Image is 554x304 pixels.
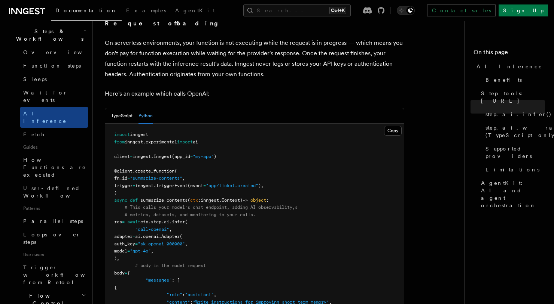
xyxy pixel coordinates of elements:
[485,145,545,160] span: Supported providers
[135,168,174,174] span: create_function
[153,154,172,159] span: Inngest
[20,46,88,59] a: Overview
[172,277,180,283] span: : [
[125,205,298,210] span: # This calls your model's chat endpoint, adding AI observability,s
[203,183,206,188] span: =
[185,292,214,297] span: "assistant"
[114,285,117,290] span: {
[478,176,545,212] a: AgentKit: AI and agent orchestration
[384,126,402,136] button: Copy
[499,4,548,16] a: Sign Up
[477,63,542,70] span: AI Inference
[130,154,133,159] span: =
[114,132,130,137] span: import
[125,212,256,217] span: # metrics, datasets, and monitoring to your calls.
[23,131,45,137] span: Fetch
[114,176,127,181] span: fn_id
[135,183,156,188] span: inngest.
[23,111,67,124] span: AI Inference
[125,139,143,145] span: inngest
[133,154,151,159] span: inngest
[20,261,88,289] a: Trigger workflows from Retool
[23,218,83,224] span: Parallel steps
[23,232,80,245] span: Loops over steps
[198,198,201,203] span: :
[114,168,133,174] span: @client
[127,270,130,276] span: {
[151,154,153,159] span: .
[130,132,148,137] span: inngest
[20,72,88,86] a: Sleeps
[397,6,415,15] button: Toggle dark mode
[483,73,545,87] a: Benefits
[125,270,127,276] span: =
[182,292,185,297] span: :
[243,4,351,16] button: Search...Ctrl+K
[114,270,125,276] span: body
[114,183,133,188] span: trigger
[135,263,206,268] span: # body is the model request
[105,20,223,27] strong: Request offloading
[140,198,188,203] span: summarize_contents
[214,154,216,159] span: )
[20,202,88,214] span: Patterns
[135,234,161,239] span: ai.openai.
[143,139,146,145] span: .
[258,183,264,188] span: ),
[114,190,117,195] span: )
[250,198,266,203] span: object
[114,139,125,145] span: from
[23,76,47,82] span: Sleeps
[177,139,193,145] span: import
[135,241,138,246] span: =
[169,219,172,224] span: .
[185,219,188,224] span: (
[13,25,88,46] button: Steps & Workflows
[127,248,130,254] span: =
[182,176,185,181] span: ,
[219,198,222,203] span: .
[172,154,190,159] span: (app_id
[13,28,83,43] span: Steps & Workflows
[151,248,153,254] span: ,
[266,198,269,203] span: :
[485,76,522,84] span: Benefits
[485,111,552,118] span: step.ai.infer()
[481,90,545,105] span: Step tools: [URL]
[127,176,130,181] span: =
[485,166,539,173] span: Limitations
[114,234,133,239] span: adapter
[114,154,130,159] span: client
[23,63,81,69] span: Function steps
[126,7,166,13] span: Examples
[206,183,258,188] span: "app/ticket.created"
[188,198,190,203] span: (
[23,157,86,178] span: How Functions are executed
[161,234,180,239] span: Adapter
[114,248,127,254] span: model
[329,7,346,14] kbd: Ctrl+K
[138,108,153,124] button: Python
[135,227,169,232] span: "call-openai"
[172,219,185,224] span: infer
[483,121,545,142] a: step.ai.wrap() (TypeScript only)
[105,89,404,99] p: Here's an example which calls OpenAI:
[122,2,171,20] a: Examples
[180,234,182,239] span: (
[190,154,193,159] span: =
[483,142,545,163] a: Supported providers
[188,183,203,188] span: (event
[133,183,135,188] span: =
[222,198,243,203] span: Context)
[133,234,135,239] span: =
[243,198,248,203] span: ->
[133,168,135,174] span: .
[23,49,100,55] span: Overview
[130,248,151,254] span: "gpt-4o"
[174,168,177,174] span: (
[20,128,88,141] a: Fetch
[175,7,215,13] span: AgentKit
[148,219,151,224] span: .
[478,87,545,108] a: Step tools: [URL]
[127,219,140,224] span: await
